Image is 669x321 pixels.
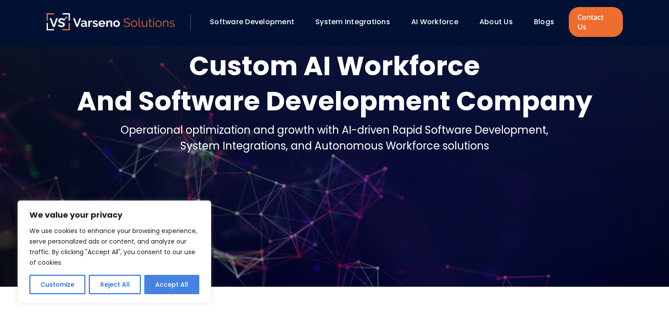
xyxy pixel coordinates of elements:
[144,275,199,294] button: Accept All
[89,275,140,294] button: Reject All
[121,138,548,154] div: System Integrations, and Autonomous Workforce solutions
[29,275,85,294] button: Customize
[47,13,175,30] img: Varseno Solutions – Product Engineering & IT Services
[315,17,390,27] a: System Integrations
[210,17,294,27] a: Software Development
[29,226,199,268] p: We use cookies to enhance your browsing experience, serve personalized ads or content, and analyz...
[205,15,307,29] div: Software Development
[411,17,458,27] a: AI Workforce
[29,210,199,220] p: We value your privacy
[530,15,567,29] div: Blogs
[479,17,513,27] a: About Us
[77,84,592,119] div: And Software Development Company
[407,15,471,29] div: AI Workforce
[569,7,622,37] a: Contact Us
[534,17,554,27] a: Blogs
[47,13,175,31] a: Varseno Solutions – Product Engineering & IT Services
[311,15,402,29] div: System Integrations
[77,48,592,84] div: Custom AI Workforce
[121,122,548,138] div: Operational optimization and growth with AI-driven Rapid Software Development,
[475,15,525,29] div: About Us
